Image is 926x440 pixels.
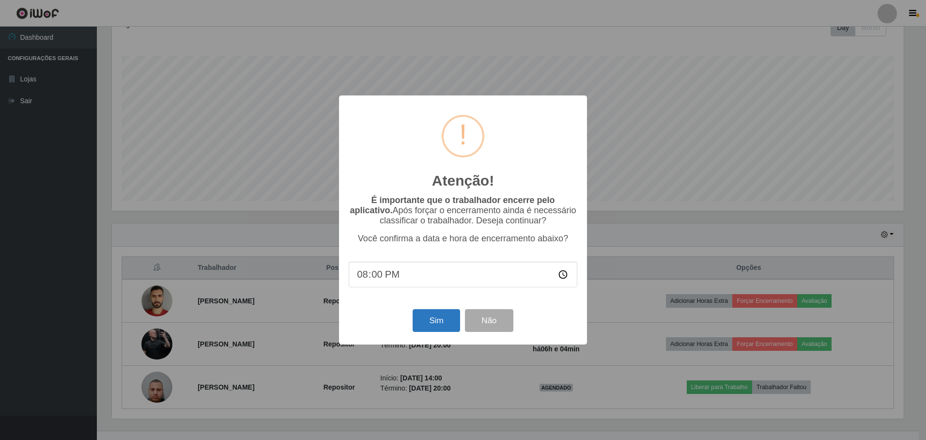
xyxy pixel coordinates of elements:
b: É importante que o trabalhador encerre pelo aplicativo. [350,195,555,215]
p: Você confirma a data e hora de encerramento abaixo? [349,234,577,244]
h2: Atenção! [432,172,494,189]
p: Após forçar o encerramento ainda é necessário classificar o trabalhador. Deseja continuar? [349,195,577,226]
button: Não [465,309,513,332]
button: Sim [413,309,460,332]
